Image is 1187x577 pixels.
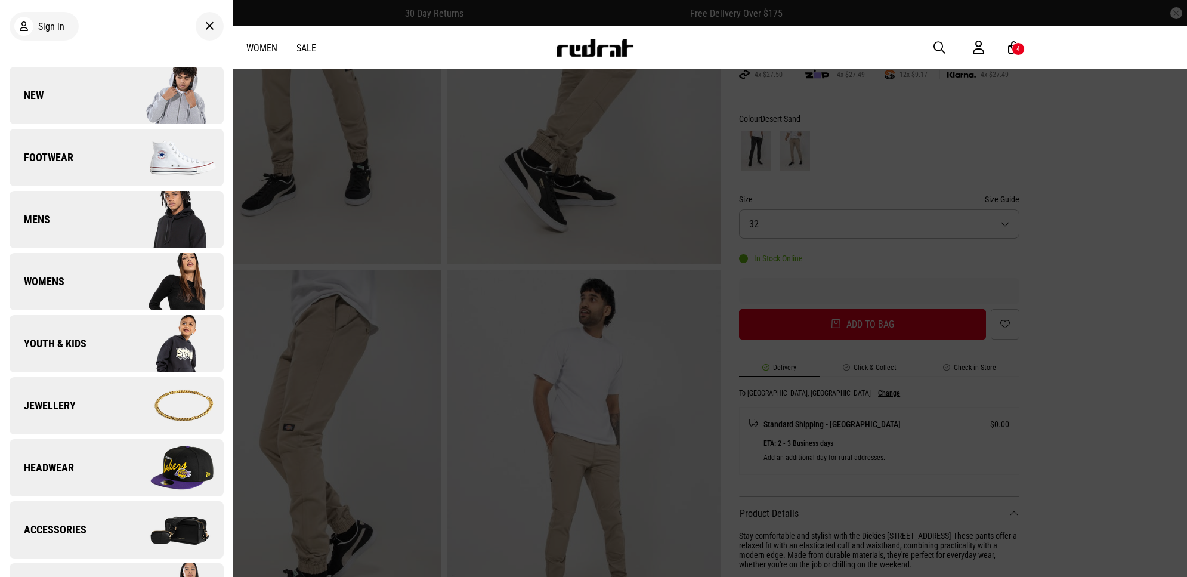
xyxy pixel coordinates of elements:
img: Company [116,66,223,125]
span: Mens [10,212,50,227]
a: Jewellery Company [10,377,224,434]
span: Footwear [10,150,73,165]
span: New [10,88,44,103]
a: Footwear Company [10,129,224,186]
a: Accessories Company [10,501,224,559]
a: Sale [296,42,316,54]
a: Womens Company [10,253,224,310]
img: Company [116,500,223,560]
img: Redrat logo [555,39,634,57]
a: Headwear Company [10,439,224,496]
span: Headwear [10,461,74,475]
img: Company [116,128,223,187]
img: Company [116,190,223,249]
span: Womens [10,274,64,289]
a: 4 [1008,42,1019,54]
span: Jewellery [10,399,76,413]
img: Company [116,252,223,311]
span: Accessories [10,523,86,537]
span: Youth & Kids [10,337,86,351]
img: Company [116,438,223,498]
button: Open LiveChat chat widget [10,5,45,41]
img: Company [116,314,223,374]
a: New Company [10,67,224,124]
span: Sign in [38,21,64,32]
img: Company [116,376,223,436]
a: Youth & Kids Company [10,315,224,372]
div: 4 [1016,45,1020,53]
a: Women [246,42,277,54]
a: Mens Company [10,191,224,248]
